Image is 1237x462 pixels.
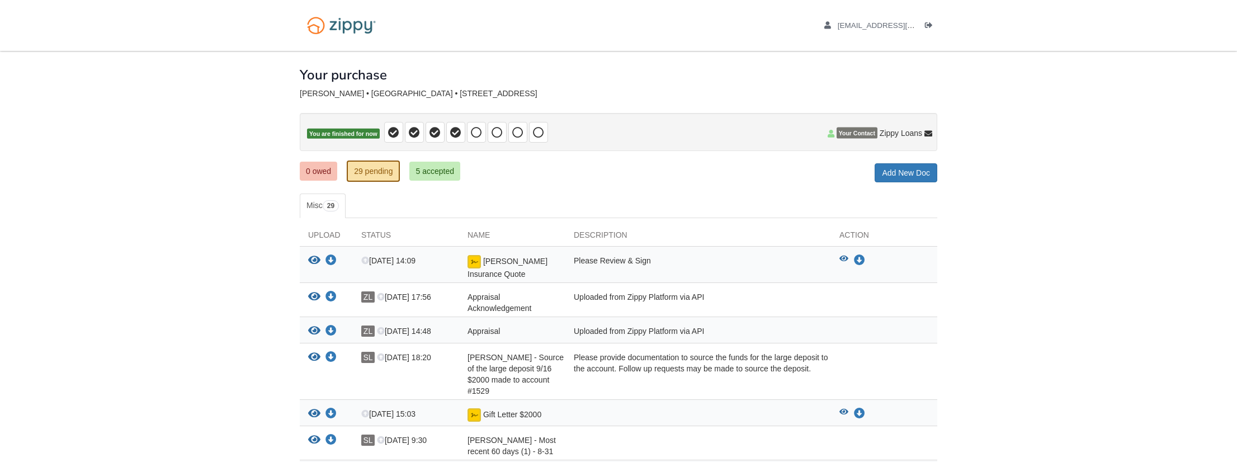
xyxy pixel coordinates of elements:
button: View Gift Letter $2000 [839,408,848,419]
span: Zippy Loans [880,128,922,139]
div: Description [565,229,831,246]
span: [DATE] 14:09 [361,256,416,265]
button: View Gift Letter $2000 [308,408,320,420]
span: SL [361,352,375,363]
a: Download Gift Letter $2000 [325,410,337,419]
div: Uploaded from Zippy Platform via API [565,291,831,314]
a: Download Appraisal [325,327,337,336]
img: Logo [300,11,383,40]
div: Uploaded from Zippy Platform via API [565,326,831,340]
span: [PERSON_NAME] Insurance Quote [468,257,547,279]
button: View Leonard Insurance Quote [839,255,848,266]
button: View Appraisal [308,326,320,337]
button: View Appraisal Acknowledgement [308,291,320,303]
div: Please Review & Sign [565,255,831,280]
span: [DATE] 17:56 [377,293,431,301]
div: Name [459,229,565,246]
a: Download Appraisal Acknowledgement [325,293,337,302]
span: 29 [323,200,339,211]
a: Download Samuel Leonard - Most recent 60 days (1) - 8-31 [325,436,337,445]
img: Document fully signed [468,408,481,422]
span: Gift Letter $2000 [483,410,541,419]
span: Appraisal Acknowledgement [468,293,531,313]
span: [PERSON_NAME] - Source of the large deposit 9/16 $2000 made to account #1529 [468,353,564,395]
button: View Samuel Leonard - Most recent 60 days (1) - 8-31 [308,435,320,446]
img: Document fully signed [468,255,481,268]
button: View Leonard Insurance Quote [308,255,320,267]
div: Please provide documentation to source the funds for the large deposit to the account. Follow up ... [565,352,831,397]
a: Download Gift Letter $2000 [854,409,865,418]
a: Log out [925,21,937,32]
a: 0 owed [300,162,337,181]
a: Download Samuel Leonard - Source of the large deposit 9/16 $2000 made to account #1529 [325,353,337,362]
span: Appraisal [468,327,500,336]
button: View Samuel Leonard - Source of the large deposit 9/16 $2000 made to account #1529 [308,352,320,364]
div: Upload [300,229,353,246]
a: Add New Doc [875,163,937,182]
a: Misc [300,194,346,218]
span: [DATE] 15:03 [361,409,416,418]
div: [PERSON_NAME] • [GEOGRAPHIC_DATA] • [STREET_ADDRESS] [300,89,937,98]
a: Download Leonard Insurance Quote [854,256,865,265]
div: Status [353,229,459,246]
span: SL [361,435,375,446]
a: 5 accepted [409,162,460,181]
span: [DATE] 14:48 [377,327,431,336]
h1: Your purchase [300,68,387,82]
a: edit profile [824,21,966,32]
span: [DATE] 18:20 [377,353,431,362]
span: sbcrossette@gmail.com [838,21,966,30]
a: 29 pending [347,161,400,182]
span: [PERSON_NAME] - Most recent 60 days (1) - 8-31 [468,436,556,456]
div: Action [831,229,937,246]
span: ZL [361,291,375,303]
span: Your Contact [837,128,877,139]
span: [DATE] 9:30 [377,436,427,445]
span: You are finished for now [307,129,380,139]
span: ZL [361,326,375,337]
a: Download Leonard Insurance Quote [325,257,337,266]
